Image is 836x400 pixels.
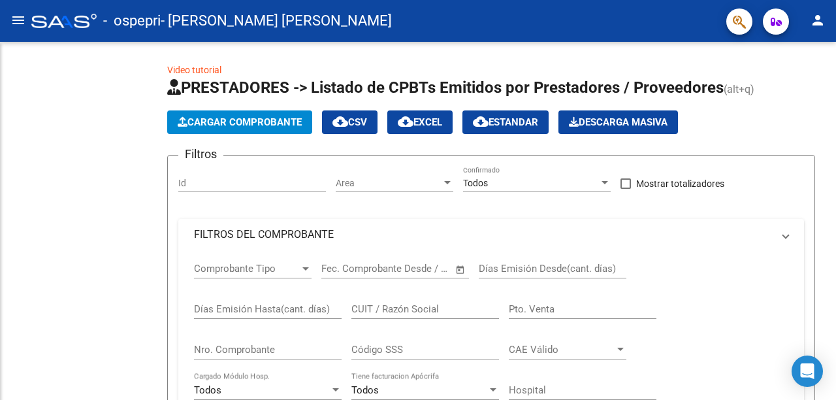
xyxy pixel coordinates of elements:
[161,7,392,35] span: - [PERSON_NAME] [PERSON_NAME]
[194,384,221,396] span: Todos
[332,114,348,129] mat-icon: cloud_download
[453,262,468,277] button: Open calendar
[178,219,804,250] mat-expansion-panel-header: FILTROS DEL COMPROBANTE
[322,110,378,134] button: CSV
[167,78,724,97] span: PRESTADORES -> Listado de CPBTs Emitidos por Prestadores / Proveedores
[398,114,413,129] mat-icon: cloud_download
[167,65,221,75] a: Video tutorial
[194,263,300,275] span: Comprobante Tipo
[178,116,302,128] span: Cargar Comprobante
[321,263,374,275] input: Fecha inicio
[463,178,488,188] span: Todos
[194,227,773,242] mat-panel-title: FILTROS DEL COMPROBANTE
[509,344,615,356] span: CAE Válido
[724,83,754,95] span: (alt+q)
[792,356,823,387] div: Open Intercom Messenger
[398,116,442,128] span: EXCEL
[103,7,161,35] span: - ospepri
[558,110,678,134] app-download-masive: Descarga masiva de comprobantes (adjuntos)
[387,110,453,134] button: EXCEL
[810,12,826,28] mat-icon: person
[462,110,549,134] button: Estandar
[10,12,26,28] mat-icon: menu
[386,263,449,275] input: Fecha fin
[336,178,442,189] span: Area
[332,116,367,128] span: CSV
[351,384,379,396] span: Todos
[558,110,678,134] button: Descarga Masiva
[473,116,538,128] span: Estandar
[167,110,312,134] button: Cargar Comprobante
[636,176,724,192] span: Mostrar totalizadores
[178,145,223,163] h3: Filtros
[473,114,489,129] mat-icon: cloud_download
[569,116,667,128] span: Descarga Masiva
